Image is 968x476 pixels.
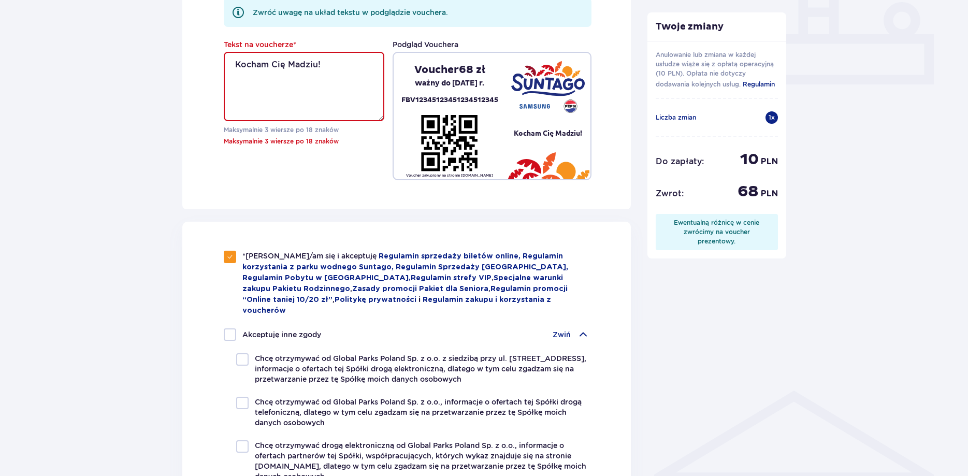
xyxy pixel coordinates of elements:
p: Liczba zmian [656,113,696,122]
p: Anulowanie lub zmiana w każdej usłudze wiąże się z opłatą operacyjną (10 PLN). Opłata nie dotyczy... [656,50,778,90]
textarea: Kocham Cię Madziu! [224,52,384,121]
label: Tekst na voucherze * [224,39,296,50]
pre: Kocham Cię Madziu! [506,128,590,138]
p: Chcę otrzymywać od Global Parks Poland Sp. z o.o., informacje o ofertach tej Spółki drogą telefon... [255,397,590,428]
p: Podgląd Vouchera [393,39,458,50]
div: 1 x [765,111,778,124]
span: i [418,296,423,304]
p: 10 [740,150,759,169]
a: Regulamin sprzedaży biletów online, [379,253,523,260]
a: Regulamin [743,78,775,90]
p: Chcę otrzymywać od Global Parks Poland Sp. z o.o. z siedzibą przy ul. [STREET_ADDRESS], informacj... [255,353,590,384]
p: Do zapłaty : [656,156,704,167]
a: Politykę prywatności [335,296,416,304]
p: 68 [738,182,759,201]
p: Akceptuję inne zgody [242,329,321,340]
p: Voucher zakupiony na stronie [DOMAIN_NAME] [406,173,493,178]
a: Regulamin Sprzedaży [GEOGRAPHIC_DATA], [396,264,568,271]
p: PLN [761,156,778,167]
p: Voucher 68 zł [414,63,485,77]
p: , , , , [242,251,590,316]
span: Regulamin [743,80,775,88]
span: *[PERSON_NAME]/am się i akceptuję [242,252,379,260]
p: Zwróć uwagę na układ tekstu w podglądzie vouchera. [253,7,448,18]
p: Zwiń [553,329,571,340]
div: Ewentualną różnicę w cenie zwrócimy na voucher prezentowy. [664,218,770,246]
p: Twoje zmiany [647,21,786,33]
p: Maksymalnie 3 wiersze po 18 znaków [224,137,384,146]
p: FBV12345123451234512345 [401,94,498,106]
p: Zwrot : [656,188,684,199]
p: Maksymalnie 3 wiersze po 18 znaków [224,125,384,135]
a: Regulamin strefy VIP [411,275,492,282]
a: Regulamin Pobytu w [GEOGRAPHIC_DATA], [242,275,411,282]
img: Suntago - Samsung - Pepsi [511,61,585,113]
p: ważny do [DATE] r. [415,77,484,90]
p: PLN [761,188,778,199]
a: Zasady promocji Pakiet dla Seniora [352,285,488,293]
